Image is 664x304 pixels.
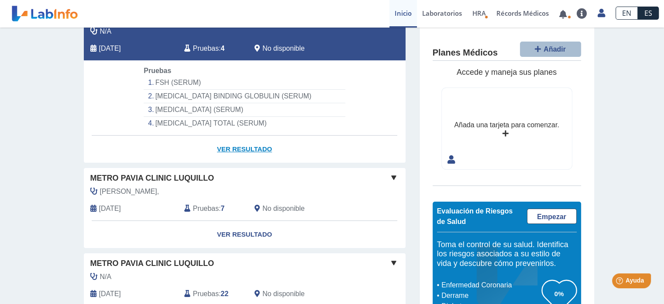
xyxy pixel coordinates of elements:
span: N/A [100,272,112,282]
span: Pruebas [144,67,171,74]
span: Añadir [544,45,566,53]
a: Ver Resultado [84,136,406,163]
b: 7 [221,205,225,212]
div: : [178,43,248,54]
li: [MEDICAL_DATA] BINDING GLOBULIN (SERUM) [144,90,345,103]
span: 2025-06-13 [99,289,121,299]
a: Empezar [527,209,577,224]
span: No disponible [262,289,305,299]
div: : [178,289,248,299]
li: Derrame [439,290,542,301]
h4: Planes Médicos [433,48,498,58]
span: Pruebas [193,289,219,299]
li: [MEDICAL_DATA] (SERUM) [144,103,345,117]
div: Añada una tarjeta para comenzar. [454,120,559,130]
h3: 0% [542,288,577,299]
span: 2025-09-02 [99,43,121,54]
li: [MEDICAL_DATA] TOTAL (SERUM) [144,117,345,130]
li: FSH (SERUM) [144,76,345,90]
span: No disponible [262,43,305,54]
span: Pruebas [193,203,219,214]
span: Metro Pavia Clinic Luquillo [90,172,214,184]
span: Ramirez, [100,186,159,197]
span: 2025-07-23 [99,203,121,214]
span: N/A [100,26,112,37]
b: 22 [221,290,229,297]
span: Evaluación de Riesgos de Salud [437,207,513,225]
span: Pruebas [193,43,219,54]
b: 4 [221,45,225,52]
span: Empezar [537,213,566,220]
button: Añadir [520,42,581,57]
li: Enfermedad Coronaria [439,280,542,290]
h5: Toma el control de su salud. Identifica los riesgos asociados a su estilo de vida y descubre cómo... [437,240,577,269]
a: EN [616,7,638,20]
span: Metro Pavia Clinic Luquillo [90,258,214,269]
iframe: Help widget launcher [586,270,654,294]
a: ES [638,7,659,20]
div: : [178,203,248,214]
span: No disponible [262,203,305,214]
span: Accede y maneja sus planes [457,68,557,77]
a: Ver Resultado [84,221,406,248]
span: HRA [472,9,486,17]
